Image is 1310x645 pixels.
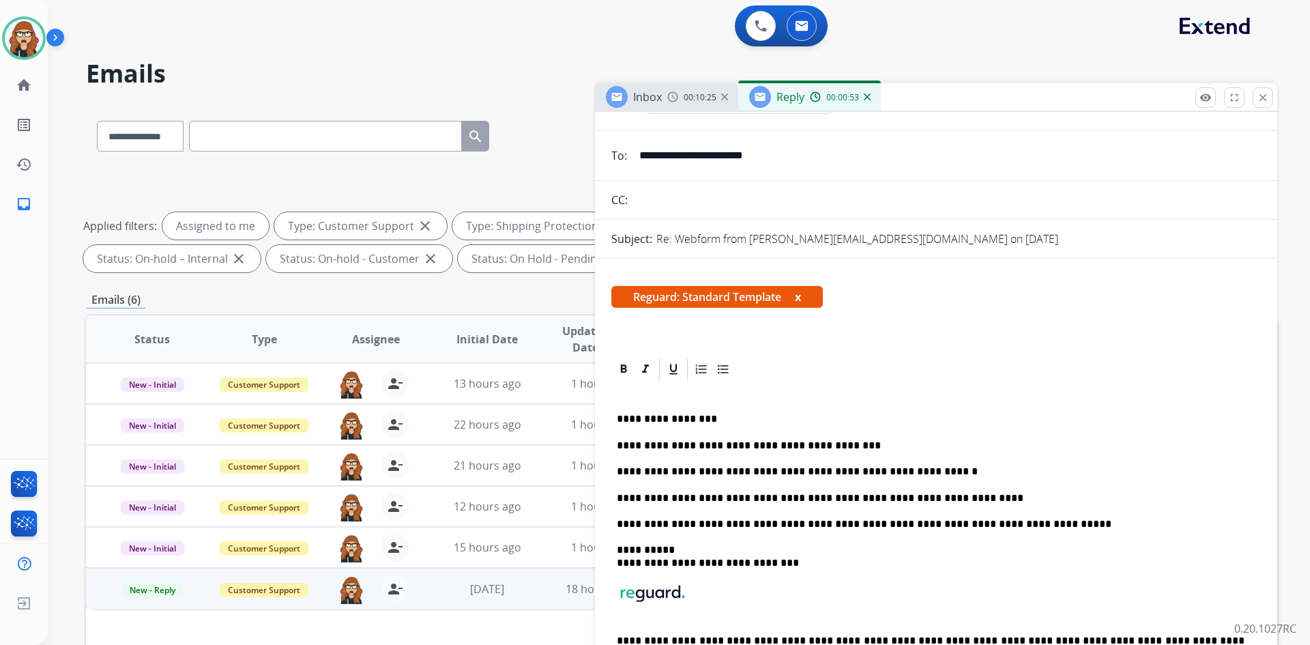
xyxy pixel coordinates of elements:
[387,416,403,433] mat-icon: person_remove
[121,377,184,392] span: New - Initial
[338,411,365,440] img: agent-avatar
[220,418,308,433] span: Customer Support
[86,60,1277,87] h2: Emails
[571,417,627,432] span: 1 hour ago
[470,582,504,597] span: [DATE]
[220,583,308,597] span: Customer Support
[220,459,308,474] span: Customer Support
[121,541,184,556] span: New - Initial
[452,212,631,240] div: Type: Shipping Protection
[1257,91,1269,104] mat-icon: close
[338,575,365,604] img: agent-avatar
[387,539,403,556] mat-icon: person_remove
[611,231,652,247] p: Subject:
[795,289,801,305] button: x
[338,370,365,399] img: agent-avatar
[338,493,365,521] img: agent-avatar
[121,459,184,474] span: New - Initial
[83,245,261,272] div: Status: On-hold – Internal
[162,212,269,240] div: Assigned to me
[231,250,247,267] mat-icon: close
[776,89,804,104] span: Reply
[387,498,403,515] mat-icon: person_remove
[691,359,712,379] div: Ordered List
[467,128,484,145] mat-icon: search
[352,331,400,347] span: Assignee
[16,156,32,173] mat-icon: history
[16,196,32,212] mat-icon: inbox
[635,359,656,379] div: Italic
[1228,91,1240,104] mat-icon: fullscreen
[338,534,365,562] img: agent-avatar
[613,359,634,379] div: Bold
[454,458,521,473] span: 21 hours ago
[338,452,365,481] img: agent-avatar
[684,92,716,103] span: 00:10:25
[713,359,733,379] div: Bullet List
[458,245,666,272] div: Status: On Hold - Pending Parts
[611,286,823,308] span: Reguard: Standard Template
[826,92,859,103] span: 00:00:53
[121,500,184,515] span: New - Initial
[571,458,627,473] span: 1 hour ago
[16,77,32,94] mat-icon: home
[1234,620,1296,637] p: 0.20.1027RC
[134,331,170,347] span: Status
[555,323,617,356] span: Updated Date
[454,376,521,391] span: 13 hours ago
[387,581,403,597] mat-icon: person_remove
[86,291,146,309] p: Emails (6)
[633,89,662,104] span: Inbox
[454,499,521,514] span: 12 hours ago
[387,375,403,392] mat-icon: person_remove
[266,245,452,272] div: Status: On-hold - Customer
[611,192,628,208] p: CC:
[220,541,308,556] span: Customer Support
[220,377,308,392] span: Customer Support
[1199,91,1212,104] mat-icon: remove_red_eye
[571,376,627,391] span: 1 hour ago
[663,359,684,379] div: Underline
[252,331,277,347] span: Type
[571,499,627,514] span: 1 hour ago
[5,19,43,57] img: avatar
[454,417,521,432] span: 22 hours ago
[566,582,633,597] span: 18 hours ago
[274,212,447,240] div: Type: Customer Support
[611,147,627,164] p: To:
[387,457,403,474] mat-icon: person_remove
[16,117,32,133] mat-icon: list_alt
[220,500,308,515] span: Customer Support
[422,250,439,267] mat-icon: close
[456,331,518,347] span: Initial Date
[454,540,521,555] span: 15 hours ago
[571,540,627,555] span: 1 hour ago
[83,218,157,234] p: Applied filters:
[121,583,184,597] span: New - Reply
[417,218,433,234] mat-icon: close
[121,418,184,433] span: New - Initial
[656,231,1058,247] p: Re: Webform from [PERSON_NAME][EMAIL_ADDRESS][DOMAIN_NAME] on [DATE]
